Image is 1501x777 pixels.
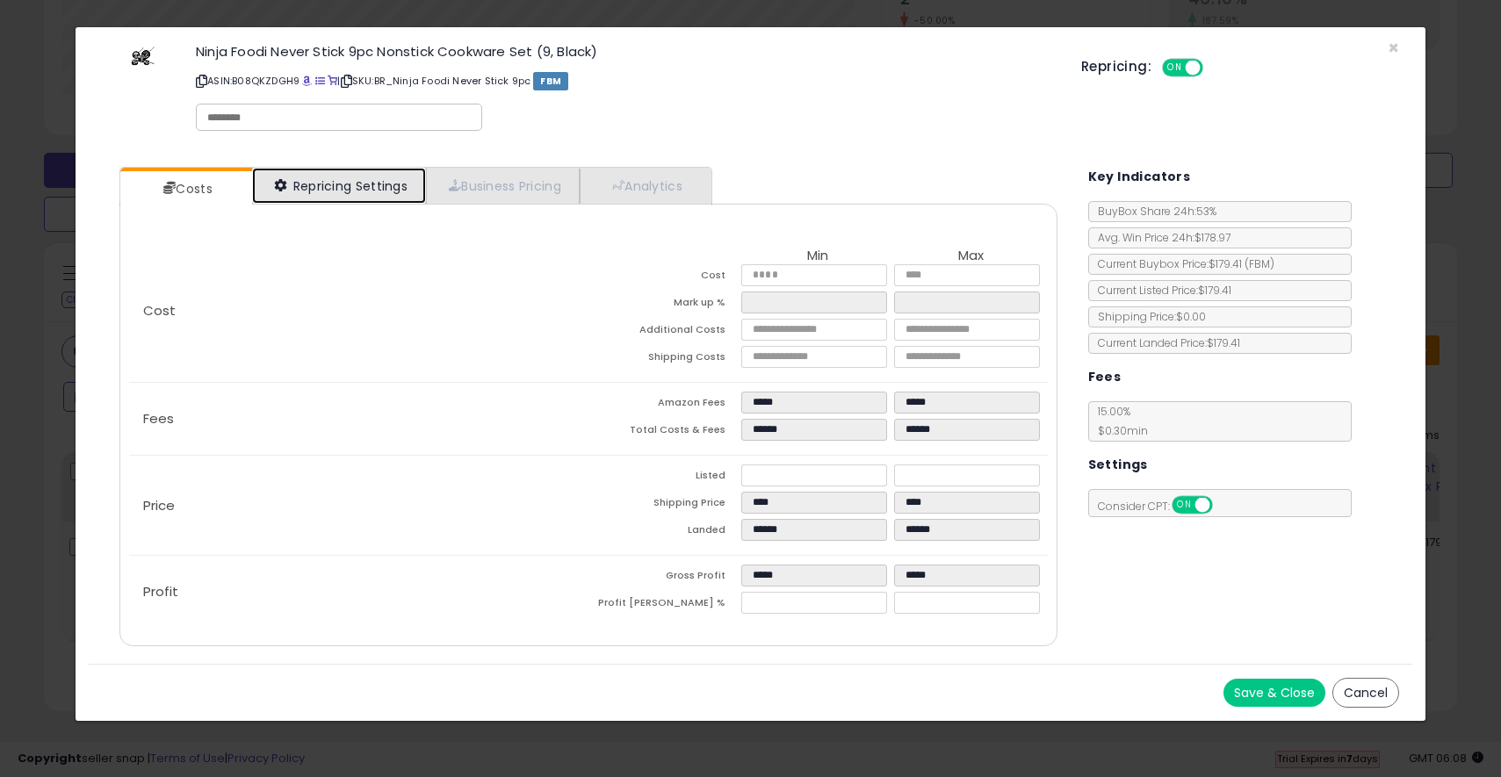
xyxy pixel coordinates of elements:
[1088,166,1191,188] h5: Key Indicators
[328,74,337,88] a: Your listing only
[196,67,1055,95] p: ASIN: B08QKZDGH9 | SKU: BR_Ninja Foodi Never Stick 9pc
[580,168,710,204] a: Analytics
[426,168,580,204] a: Business Pricing
[1089,423,1148,438] span: $0.30 min
[129,499,588,513] p: Price
[1089,499,1236,514] span: Consider CPT:
[120,171,250,206] a: Costs
[315,74,325,88] a: All offer listings
[116,45,169,69] img: 31tXKhDHFxL._SL60_.jpg
[588,592,741,619] td: Profit [PERSON_NAME] %
[1089,283,1231,298] span: Current Listed Price: $179.41
[1089,309,1206,324] span: Shipping Price: $0.00
[196,45,1055,58] h3: Ninja Foodi Never Stick 9pc Nonstick Cookware Set (9, Black)
[1209,256,1274,271] span: $179.41
[588,392,741,419] td: Amazon Fees
[588,565,741,592] td: Gross Profit
[533,72,568,90] span: FBM
[1209,498,1238,513] span: OFF
[588,464,741,492] td: Listed
[1388,35,1399,61] span: ×
[1173,498,1195,513] span: ON
[588,492,741,519] td: Shipping Price
[1089,404,1148,438] span: 15.00 %
[129,304,588,318] p: Cost
[588,291,741,319] td: Mark up %
[252,168,426,204] a: Repricing Settings
[1223,679,1325,707] button: Save & Close
[588,419,741,446] td: Total Costs & Fees
[1332,678,1399,708] button: Cancel
[1089,256,1274,271] span: Current Buybox Price:
[894,248,1047,264] th: Max
[129,412,588,426] p: Fees
[1081,60,1151,74] h5: Repricing:
[588,519,741,546] td: Landed
[588,319,741,346] td: Additional Costs
[129,585,588,599] p: Profit
[1245,256,1274,271] span: ( FBM )
[588,346,741,373] td: Shipping Costs
[741,248,894,264] th: Min
[302,74,312,88] a: BuyBox page
[588,264,741,291] td: Cost
[1088,454,1148,476] h5: Settings
[1089,335,1240,350] span: Current Landed Price: $179.41
[1088,366,1122,388] h5: Fees
[1201,61,1229,76] span: OFF
[1089,204,1216,219] span: BuyBox Share 24h: 53%
[1089,230,1230,245] span: Avg. Win Price 24h: $178.97
[1164,61,1186,76] span: ON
